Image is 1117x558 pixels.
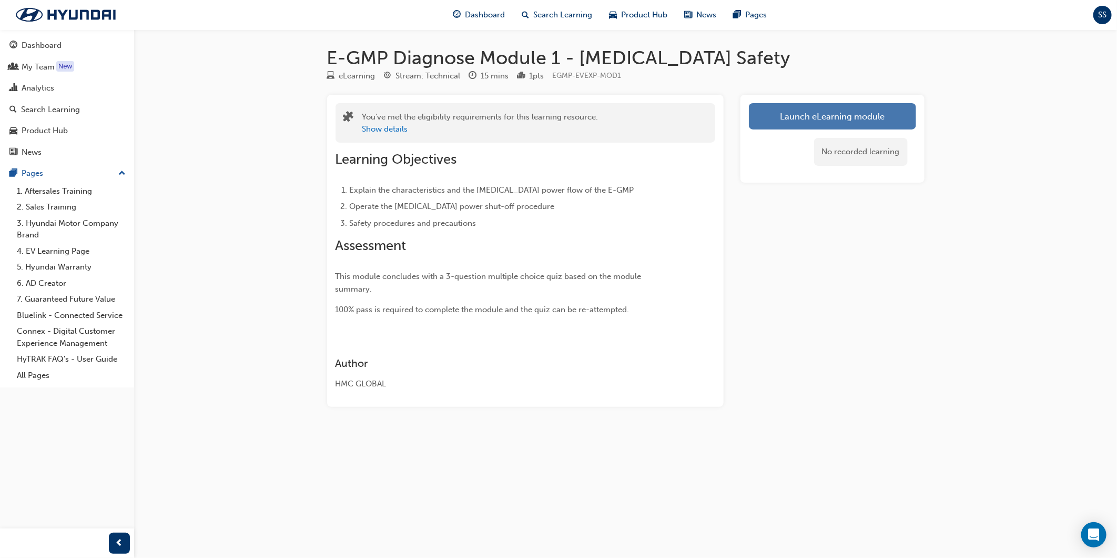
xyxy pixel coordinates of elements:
[4,36,130,55] a: Dashboard
[13,323,130,351] a: Connex - Digital Customer Experience Management
[336,357,677,370] h3: Author
[384,72,392,81] span: target-icon
[814,138,908,166] div: No recorded learning
[465,9,505,21] span: Dashboard
[13,243,130,260] a: 4. EV Learning Page
[517,72,525,81] span: podium-icon
[362,123,408,135] button: Show details
[9,63,17,72] span: people-icon
[517,69,544,83] div: Points
[13,367,130,384] a: All Pages
[327,46,925,69] h1: E-GMP Diagnose Module 1 - [MEDICAL_DATA] Safety
[327,72,335,81] span: learningResourceType_ELEARNING-icon
[384,69,461,83] div: Stream
[350,202,555,211] span: Operate the [MEDICAL_DATA] power shut-off procedure
[13,183,130,200] a: 1. Aftersales Training
[56,61,74,72] div: Tooltip anchor
[118,167,126,181] span: up-icon
[9,41,17,51] span: guage-icon
[22,125,68,137] div: Product Hub
[22,39,62,52] div: Dashboard
[725,4,775,26] a: pages-iconPages
[9,169,17,178] span: pages-icon
[343,112,354,124] span: puzzle-icon
[513,4,601,26] a: search-iconSearch Learning
[1081,522,1106,547] div: Open Intercom Messenger
[116,537,124,550] span: prev-icon
[4,100,130,119] a: Search Learning
[4,164,130,183] button: Pages
[336,378,677,390] div: HMC GLOBAL
[733,8,741,22] span: pages-icon
[9,126,17,136] span: car-icon
[13,259,130,275] a: 5. Hyundai Warranty
[13,275,130,292] a: 6. AD Creator
[22,61,55,73] div: My Team
[336,305,629,314] span: 100% pass is required to complete the module and the quiz can be re-attempted.
[4,57,130,77] a: My Team
[749,103,916,129] a: Launch eLearning module
[469,72,477,81] span: clock-icon
[13,291,130,307] a: 7. Guaranteed Future Value
[22,146,42,158] div: News
[601,4,676,26] a: car-iconProduct Hub
[621,9,667,21] span: Product Hub
[444,4,513,26] a: guage-iconDashboard
[336,151,457,167] span: Learning Objectives
[530,70,544,82] div: 1 pts
[522,8,529,22] span: search-icon
[481,70,509,82] div: 15 mins
[4,143,130,162] a: News
[22,167,43,180] div: Pages
[1099,9,1107,21] span: SS
[21,104,80,116] div: Search Learning
[4,34,130,164] button: DashboardMy TeamAnalyticsSearch LearningProduct HubNews
[4,78,130,98] a: Analytics
[13,307,130,324] a: Bluelink - Connected Service
[453,8,461,22] span: guage-icon
[327,69,375,83] div: Type
[684,8,692,22] span: news-icon
[553,71,622,80] span: Learning resource code
[609,8,617,22] span: car-icon
[22,82,54,94] div: Analytics
[696,9,716,21] span: News
[9,105,17,115] span: search-icon
[362,111,598,135] div: You've met the eligibility requirements for this learning resource.
[745,9,767,21] span: Pages
[533,9,592,21] span: Search Learning
[336,272,644,294] span: This module concludes with a 3-question multiple choice quiz based on the module summary.
[350,218,476,228] span: Safety procedures and precautions
[13,215,130,243] a: 3. Hyundai Motor Company Brand
[676,4,725,26] a: news-iconNews
[4,121,130,141] a: Product Hub
[396,70,461,82] div: Stream: Technical
[5,4,126,26] img: Trak
[469,69,509,83] div: Duration
[13,351,130,367] a: HyTRAK FAQ's - User Guide
[9,148,17,157] span: news-icon
[350,185,634,195] span: Explain the characteristics and the [MEDICAL_DATA] power flow of the E-GMP
[9,84,17,93] span: chart-icon
[1093,6,1112,24] button: SS
[13,199,130,215] a: 2. Sales Training
[339,70,375,82] div: eLearning
[336,237,407,254] span: Assessment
